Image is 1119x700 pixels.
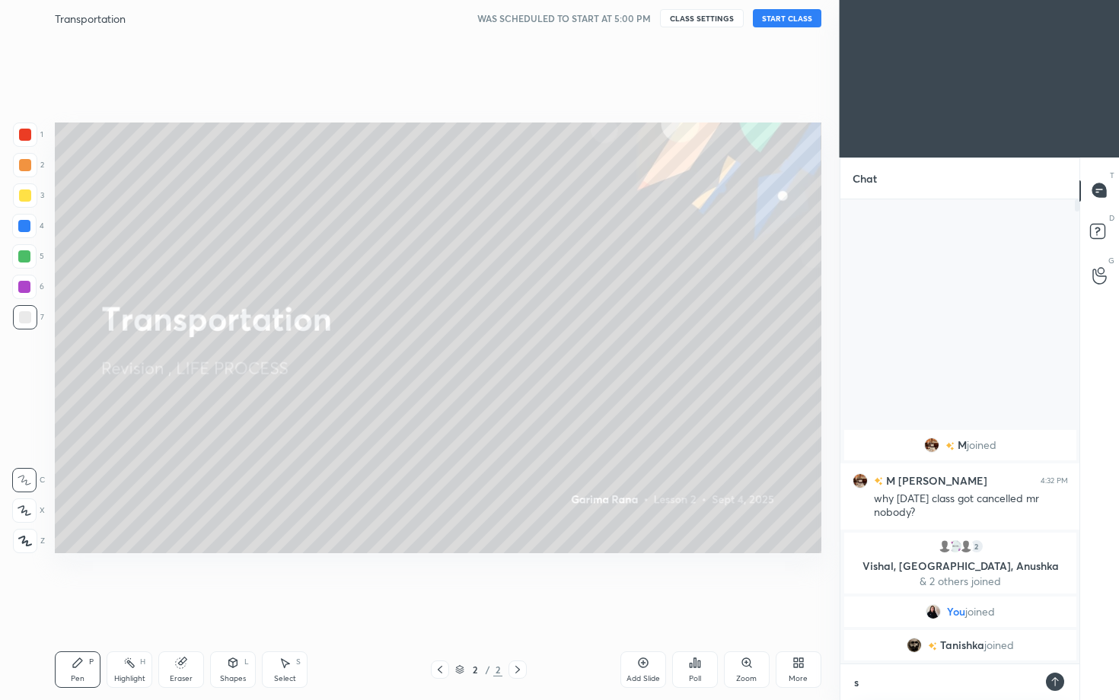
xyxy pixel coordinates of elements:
[1108,255,1114,266] p: G
[958,439,967,451] span: M
[660,9,744,27] button: CLASS SETTINGS
[12,468,45,492] div: C
[12,498,45,523] div: X
[493,663,502,676] div: 2
[736,675,757,682] div: Zoom
[958,539,973,554] img: default.png
[170,675,193,682] div: Eraser
[940,639,984,651] span: Tanishka
[140,658,145,666] div: H
[689,675,701,682] div: Poll
[968,539,984,554] div: 2
[626,675,660,682] div: Add Slide
[12,275,44,299] div: 6
[89,658,94,666] div: P
[13,529,45,553] div: Z
[853,473,868,488] img: 8d85f91cdb92465a9d68222f0d9b371b.jpg
[13,123,43,147] div: 1
[840,427,1080,663] div: grid
[71,675,84,682] div: Pen
[13,305,44,329] div: 7
[1109,212,1114,224] p: D
[924,437,939,453] img: 8d85f91cdb92465a9d68222f0d9b371b.jpg
[296,658,301,666] div: S
[244,658,249,666] div: L
[874,492,1068,520] div: why [DATE] class got cancelled mr nobody?
[467,665,483,674] div: 2
[114,675,145,682] div: Highlight
[13,183,44,208] div: 3
[13,153,44,177] div: 2
[874,477,883,485] img: no-rating-badge.077c3623.svg
[12,244,44,269] div: 5
[853,575,1067,587] p: & 2 others joined
[789,675,808,682] div: More
[1110,170,1114,181] p: T
[883,473,987,488] h6: M [PERSON_NAME]
[477,11,651,25] h5: WAS SCHEDULED TO START AT 5:00 PM
[853,670,1038,695] textarea: s
[926,604,941,619] img: 263bd4893d0d45f69ecaf717666c2383.jpg
[947,606,965,618] span: You
[274,675,296,682] div: Select
[936,539,952,554] img: default.png
[55,11,126,26] h4: Transportation
[945,441,955,450] img: no-rating-badge.077c3623.svg
[753,9,821,27] button: START CLASS
[12,214,44,238] div: 4
[907,638,922,653] img: 15be1807fa31477f803592fec7bda733.jpg
[928,641,937,650] img: no-rating-badge.077c3623.svg
[853,560,1067,572] p: Vishal, [GEOGRAPHIC_DATA], Anushka
[984,639,1014,651] span: joined
[220,675,246,682] div: Shapes
[965,606,995,618] span: joined
[967,439,996,451] span: joined
[947,539,962,554] img: 7c02176ed6b346b1913923bb3ae37327.jpg
[486,665,490,674] div: /
[1041,476,1068,485] div: 4:32 PM
[840,158,889,199] p: Chat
